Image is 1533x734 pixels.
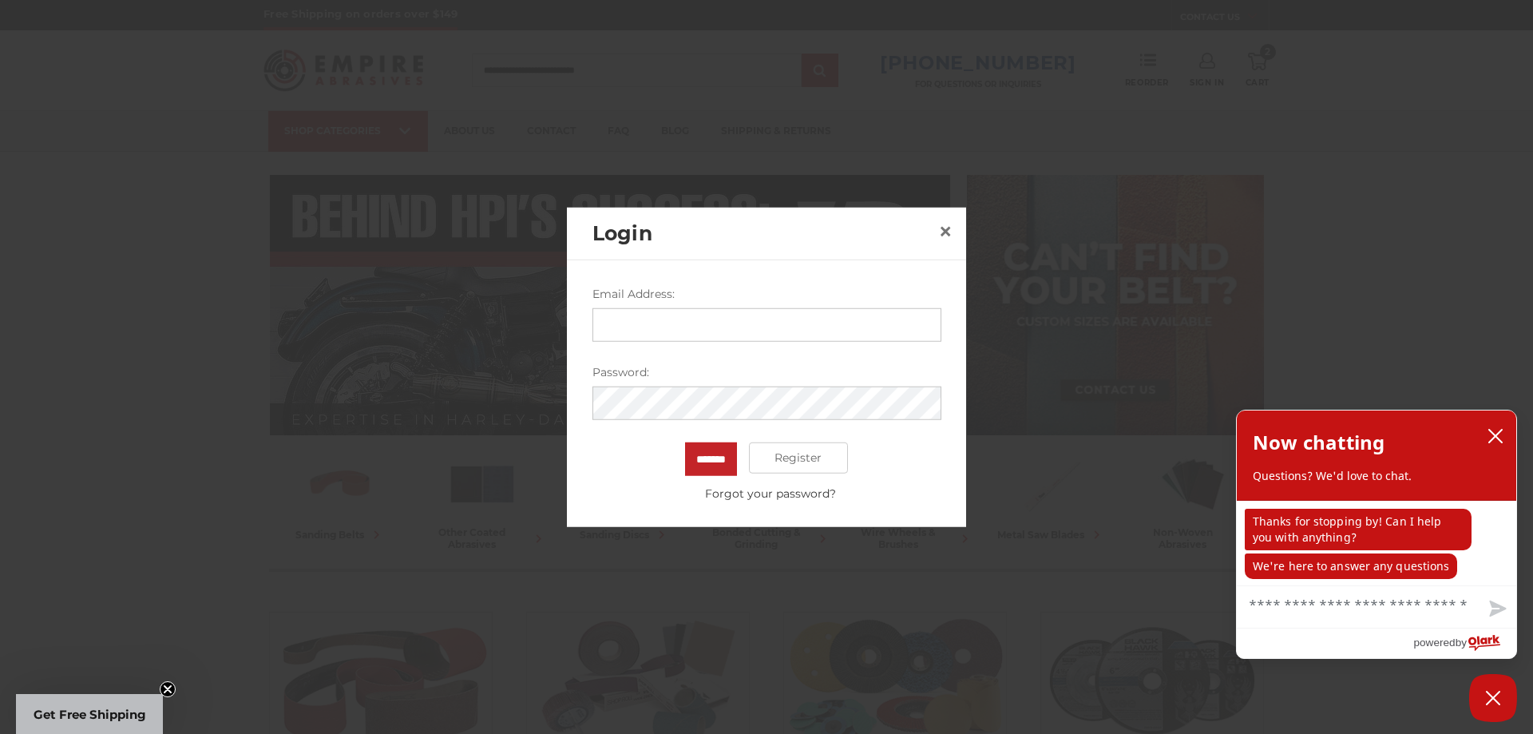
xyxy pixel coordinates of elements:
span: Get Free Shipping [34,707,146,722]
p: Questions? We'd love to chat. [1253,468,1500,484]
span: by [1456,633,1467,653]
label: Password: [592,363,941,380]
h2: Now chatting [1253,427,1384,458]
a: Register [749,442,849,474]
label: Email Address: [592,285,941,302]
p: We're here to answer any questions [1245,553,1457,579]
div: Get Free ShippingClose teaser [16,694,163,734]
h2: Login [592,218,933,248]
span: powered [1413,633,1455,653]
a: Forgot your password? [600,485,941,502]
button: Close teaser [160,681,176,697]
button: Send message [1476,591,1516,628]
span: × [938,216,953,247]
a: Powered by Olark [1413,629,1516,658]
div: olark chatbox [1236,410,1517,659]
div: chat [1237,501,1516,585]
a: Close [933,219,958,244]
button: close chatbox [1483,424,1508,448]
button: Close Chatbox [1469,674,1517,722]
p: Thanks for stopping by! Can I help you with anything? [1245,509,1472,550]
